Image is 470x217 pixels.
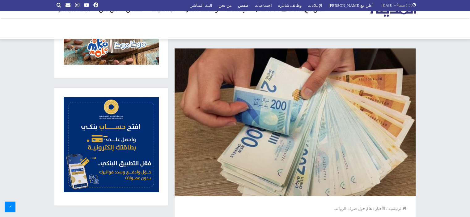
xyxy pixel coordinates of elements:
a: الأخبار [375,206,385,211]
em: / [373,206,374,211]
span: هامّ حول صرف الرواتب [333,206,372,211]
em: / [386,206,387,211]
a: الرئيسية [388,206,406,211]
